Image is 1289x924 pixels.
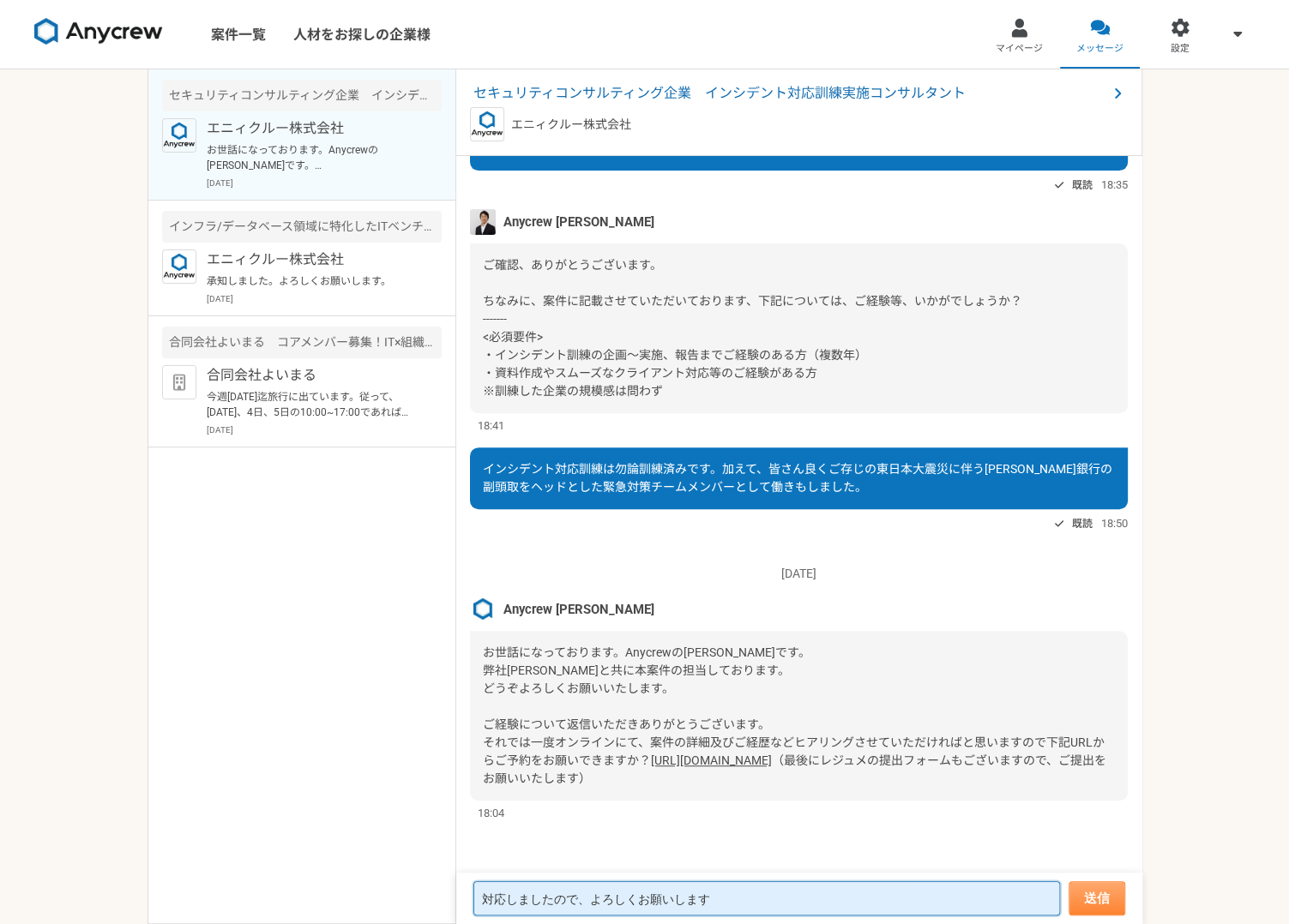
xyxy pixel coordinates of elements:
img: logo_text_blue_01.png [162,249,196,284]
p: エニィクルー株式会社 [207,249,419,270]
div: セキュリティコンサルティング企業 インシデント対応訓練実施コンサルタント [162,80,442,111]
textarea: 対応しましたので、よろしくお願いします [473,881,1060,915]
p: お世話になっております。Anycrewの[PERSON_NAME]です。 弊社[PERSON_NAME]と共に本案件の担当しております。 どうぞよろしくお願いいたします。 ご経験について返信いた... [207,142,419,173]
img: default_org_logo-42cde973f59100197ec2c8e796e4974ac8490bb5b08a0eb061ff975e4574aa76.png [162,365,196,399]
p: [DATE] [207,423,442,436]
p: 合同会社よいまる [207,365,419,386]
span: 18:50 [1101,515,1128,531]
img: %E3%82%B9%E3%82%AF%E3%83%AA%E3%83%BC%E3%83%B3%E3%82%B7%E3%83%A7%E3%83%83%E3%83%88_2025-08-07_21.4... [470,597,496,622]
a: [URL][DOMAIN_NAME] [651,753,772,767]
span: インシデント対応訓練は勿論訓練済みです。加えて、皆さん良くご存じの東日本大震災に伴う[PERSON_NAME]銀行の副頭取をヘッドとした緊急対策チームメンバーとして働きもしました。 [483,462,1112,494]
p: エニィクルー株式会社 [511,116,631,134]
p: [DATE] [207,177,442,189]
div: インフラ/データベース領域に特化したITベンチャー PM/PMO [162,211,442,243]
span: 設定 [1171,42,1190,56]
span: Anycrew [PERSON_NAME] [503,600,654,619]
span: （最後にレジュメの提出フォームもございますので、ご提出をお願いいたします） [483,753,1106,785]
span: マイページ [996,42,1043,56]
span: 既読 [1072,513,1093,534]
span: 18:41 [478,417,504,434]
button: 送信 [1069,881,1125,915]
p: エニィクルー株式会社 [207,118,419,139]
span: 18:04 [478,805,504,821]
span: ご確認、ありがとうございます。 ちなみに、案件に記載させていただいております、下記については、ご経験等、いかがでしょうか？ ------- <必須要件> ・インシデント訓練の企画～実施、報告まで... [483,258,1022,398]
span: 18:35 [1101,177,1128,193]
span: お世話になっております。Anycrewの[PERSON_NAME]です。 弊社[PERSON_NAME]と共に本案件の担当しております。 どうぞよろしくお願いいたします。 ご経験について返信いた... [483,645,1105,767]
p: [DATE] [207,292,442,305]
img: 8DqYSo04kwAAAAASUVORK5CYII= [34,18,163,45]
p: [DATE] [470,565,1128,583]
div: 合同会社よいまる コアメンバー募集！IT×組織改善×PMO [162,327,442,358]
img: MHYT8150_2.jpg [470,209,496,235]
p: 今週[DATE]迄旅行に出ています。従って、[DATE]、4日、5日の10:00~17:00であれば、オンライン又は対面何でも大丈夫です。よろしくお願いします。 [207,389,419,420]
img: logo_text_blue_01.png [162,118,196,153]
span: セキュリティコンサルティング企業 インシデント対応訓練実施コンサルタント [473,83,1107,104]
img: logo_text_blue_01.png [470,107,504,141]
span: Anycrew [PERSON_NAME] [503,213,654,231]
p: 承知しました。よろしくお願いします。 [207,273,419,289]
span: 既読 [1072,175,1093,195]
span: メッセージ [1076,42,1123,56]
